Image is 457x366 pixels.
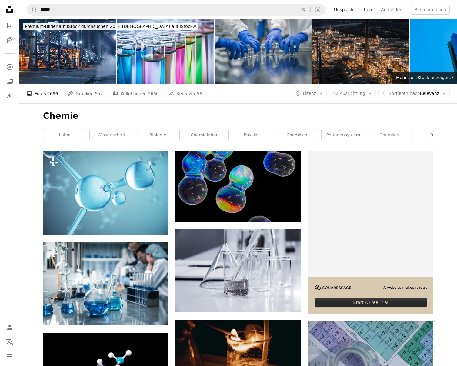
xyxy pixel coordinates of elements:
a: Grafiken 552 [68,84,103,103]
a: Periodensystem [322,129,365,141]
a: Chemielabor [182,129,226,141]
a: Kollektionen [4,75,16,88]
h1: Chemie [43,111,433,121]
span: Mehr auf iStock anzeigen ↗ [396,75,453,80]
a: Mehr auf iStock anzeigen↗ [392,72,457,84]
span: Premium-Bilder auf iStock durchsuchen | [25,24,110,29]
a: Gesundheitsforscher arbeiten im Life-Science-Labor [43,281,168,286]
img: 3D-Illustration von Molekülen. Atome bacgkround. Medizinischer Hintergrund für Banner oder Flyer.... [43,151,168,235]
a: Chemiker [368,129,411,141]
a: 3D-Illustration von Molekülen. Atome bacgkround. Medizinischer Hintergrund für Banner oder Flyer.... [43,190,168,195]
a: round clear glass on white paper [308,360,433,365]
span: 552 [95,90,103,97]
img: Detail der Hände, die in der Fabrik für pharmazeutische Flaschen arbeiten [215,19,312,84]
a: three clear beakers placed on tabletop [175,268,301,273]
a: Grafiken [4,34,16,46]
button: Sprache [4,336,16,348]
img: Eine Gruppe von Seifenblasen, die in der Luft schweben [175,151,301,221]
span: 56 [197,90,202,97]
span: Relevanz [389,91,439,97]
img: Aerial view of a chemical site at night [312,19,409,84]
button: Lizenz [292,89,327,98]
a: Physik [229,129,272,141]
a: Labor [43,129,87,141]
a: Bisherige Downloads [4,90,16,102]
a: A website makes it real.Start A Free Trial [308,151,433,314]
a: Biologie [136,129,179,141]
a: Premium-Bilder auf iStock durchsuchen|20 % [DEMOGRAPHIC_DATA] auf iStock↗ [19,19,202,34]
a: Eine Gruppe von Seifenblasen, die in der Luft schweben [175,184,301,189]
a: chemisch [275,129,319,141]
img: file-1705255347840-230a6ab5bca9image [315,285,351,290]
span: Sortieren nach [389,91,420,96]
a: Entdecken [4,61,16,73]
img: Chemical & Petrochemische Fabrik [19,19,116,84]
a: Wissenschaft [90,129,133,141]
img: Gesundheitsforscher arbeiten im Life-Science-Labor [43,242,168,325]
span: 2660 [148,90,159,97]
div: Start A Free Trial [315,298,427,307]
button: Liste nach rechts verschieben [427,129,433,141]
button: Visuelle Suche [311,4,325,15]
span: Ausrichtung [340,91,365,96]
a: Kollektionen 2660 [113,84,159,103]
img: three clear beakers placed on tabletop [175,229,301,312]
a: Fotos [4,19,16,32]
button: Unsplash suchen [27,4,37,15]
a: Anmelden / Registrieren [4,321,16,333]
a: Benutzer 56 [168,84,202,103]
a: Anmelden [377,5,406,15]
span: Lizenz [303,91,316,96]
button: Menü [4,350,16,362]
a: Unsplash+ sichern [330,5,377,15]
a: ein Glas mit einem Getränk darin [175,358,301,364]
button: Löschen [297,4,310,15]
button: Sortieren nachRelevanz [378,89,450,98]
span: A website makes it real. [383,285,427,290]
img: test tubes [117,19,214,84]
form: Finden Sie Bildmaterial auf der ganzen Webseite [27,4,325,16]
button: Bild einreichen [411,5,450,15]
button: Ausrichtung [329,89,376,98]
span: 20 % [DEMOGRAPHIC_DATA] auf iStock ↗ [25,24,196,29]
